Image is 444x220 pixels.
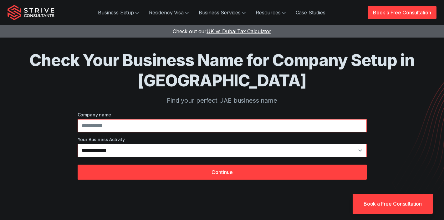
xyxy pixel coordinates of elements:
[93,6,144,19] a: Business Setup
[368,6,436,19] a: Book a Free Consultation
[29,50,415,91] h1: Check Your Business Name for Company Setup in [GEOGRAPHIC_DATA]
[291,6,330,19] a: Case Studies
[29,96,415,105] p: Find your perfect UAE business name
[173,28,271,34] a: Check out ourUK vs Dubai Tax Calculator
[194,6,251,19] a: Business Services
[207,28,271,34] span: UK vs Dubai Tax Calculator
[8,5,54,20] img: Strive Consultants
[144,6,194,19] a: Residency Visa
[251,6,291,19] a: Resources
[353,194,433,214] a: Book a Free Consultation
[78,111,367,118] label: Company name
[78,136,367,143] label: Your Business Activity
[78,165,367,180] button: Continue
